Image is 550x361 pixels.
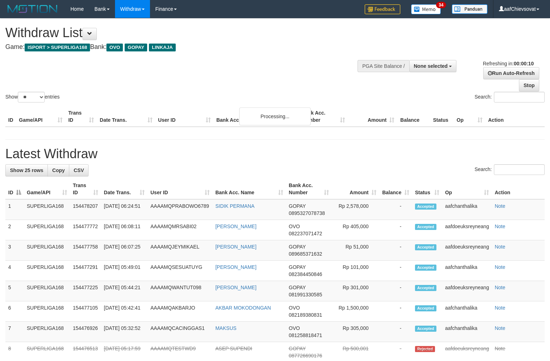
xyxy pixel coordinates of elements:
[215,285,256,290] a: [PERSON_NAME]
[483,67,539,79] a: Run Auto-Refresh
[10,167,43,173] span: Show 25 rows
[147,240,212,261] td: AAAAMQJEYMIKAEL
[289,271,322,277] span: Copy 082384450846 to clipboard
[101,281,147,301] td: [DATE] 05:44:21
[495,346,505,351] a: Note
[452,4,487,14] img: panduan.png
[332,281,379,301] td: Rp 301,000
[519,79,539,91] a: Stop
[485,106,545,127] th: Action
[70,281,101,301] td: 154477225
[5,106,16,127] th: ID
[379,199,412,220] td: -
[147,281,212,301] td: AAAAMQWANTUT098
[412,179,442,199] th: Status: activate to sort column ascending
[24,199,70,220] td: SUPERLIGA168
[101,220,147,240] td: [DATE] 06:08:11
[24,261,70,281] td: SUPERLIGA168
[483,61,534,66] span: Refreshing in:
[214,106,299,127] th: Bank Acc. Name
[70,301,101,322] td: 154477105
[65,106,97,127] th: Trans ID
[5,147,545,161] h1: Latest Withdraw
[5,26,360,40] h1: Withdraw List
[289,264,306,270] span: GOPAY
[147,199,212,220] td: AAAAMQPRABOWO6789
[289,353,322,359] span: Copy 087726690176 to clipboard
[16,106,65,127] th: Game/API
[215,203,255,209] a: SIDIK PERMANA
[289,210,325,216] span: Copy 0895327078738 to clipboard
[415,285,436,291] span: Accepted
[101,261,147,281] td: [DATE] 05:49:01
[332,240,379,261] td: Rp 51,000
[415,224,436,230] span: Accepted
[379,301,412,322] td: -
[357,60,409,72] div: PGA Site Balance /
[495,325,505,331] a: Note
[495,224,505,229] a: Note
[430,106,454,127] th: Status
[5,92,60,102] label: Show entries
[5,164,48,176] a: Show 25 rows
[289,251,322,257] span: Copy 089685371632 to clipboard
[215,325,236,331] a: MAKSUS
[24,179,70,199] th: Game/API: activate to sort column ascending
[70,322,101,342] td: 154476926
[147,301,212,322] td: AAAAMQAKBARJO
[454,106,485,127] th: Op
[442,220,492,240] td: aafdoeuksreyneang
[332,322,379,342] td: Rp 305,000
[101,322,147,342] td: [DATE] 05:32:52
[332,179,379,199] th: Amount: activate to sort column ascending
[149,44,176,51] span: LINKAJA
[379,220,412,240] td: -
[5,281,24,301] td: 5
[299,106,348,127] th: Bank Acc. Number
[24,301,70,322] td: SUPERLIGA168
[101,240,147,261] td: [DATE] 06:07:25
[436,2,446,8] span: 34
[442,261,492,281] td: aafchanthalika
[415,244,436,250] span: Accepted
[212,179,286,199] th: Bank Acc. Name: activate to sort column ascending
[289,312,322,318] span: Copy 082189380831 to clipboard
[411,4,441,14] img: Button%20Memo.svg
[289,325,300,331] span: OVO
[5,261,24,281] td: 4
[415,346,435,352] span: Rejected
[74,167,84,173] span: CSV
[70,199,101,220] td: 154478207
[379,179,412,199] th: Balance: activate to sort column ascending
[289,332,322,338] span: Copy 081258818471 to clipboard
[332,301,379,322] td: Rp 1,500,000
[52,167,65,173] span: Copy
[215,224,256,229] a: [PERSON_NAME]
[442,199,492,220] td: aafchanthalika
[101,179,147,199] th: Date Trans.: activate to sort column ascending
[70,240,101,261] td: 154477758
[289,224,300,229] span: OVO
[379,240,412,261] td: -
[414,63,448,69] span: None selected
[332,220,379,240] td: Rp 405,000
[5,199,24,220] td: 1
[70,179,101,199] th: Trans ID: activate to sort column ascending
[24,322,70,342] td: SUPERLIGA168
[97,106,155,127] th: Date Trans.
[289,346,306,351] span: GOPAY
[495,264,505,270] a: Note
[379,281,412,301] td: -
[5,179,24,199] th: ID: activate to sort column descending
[494,164,545,175] input: Search:
[5,4,60,14] img: MOTION_logo.png
[442,179,492,199] th: Op: activate to sort column ascending
[475,164,545,175] label: Search:
[155,106,214,127] th: User ID
[5,322,24,342] td: 7
[239,107,311,125] div: Processing...
[379,322,412,342] td: -
[379,261,412,281] td: -
[409,60,457,72] button: None selected
[5,240,24,261] td: 3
